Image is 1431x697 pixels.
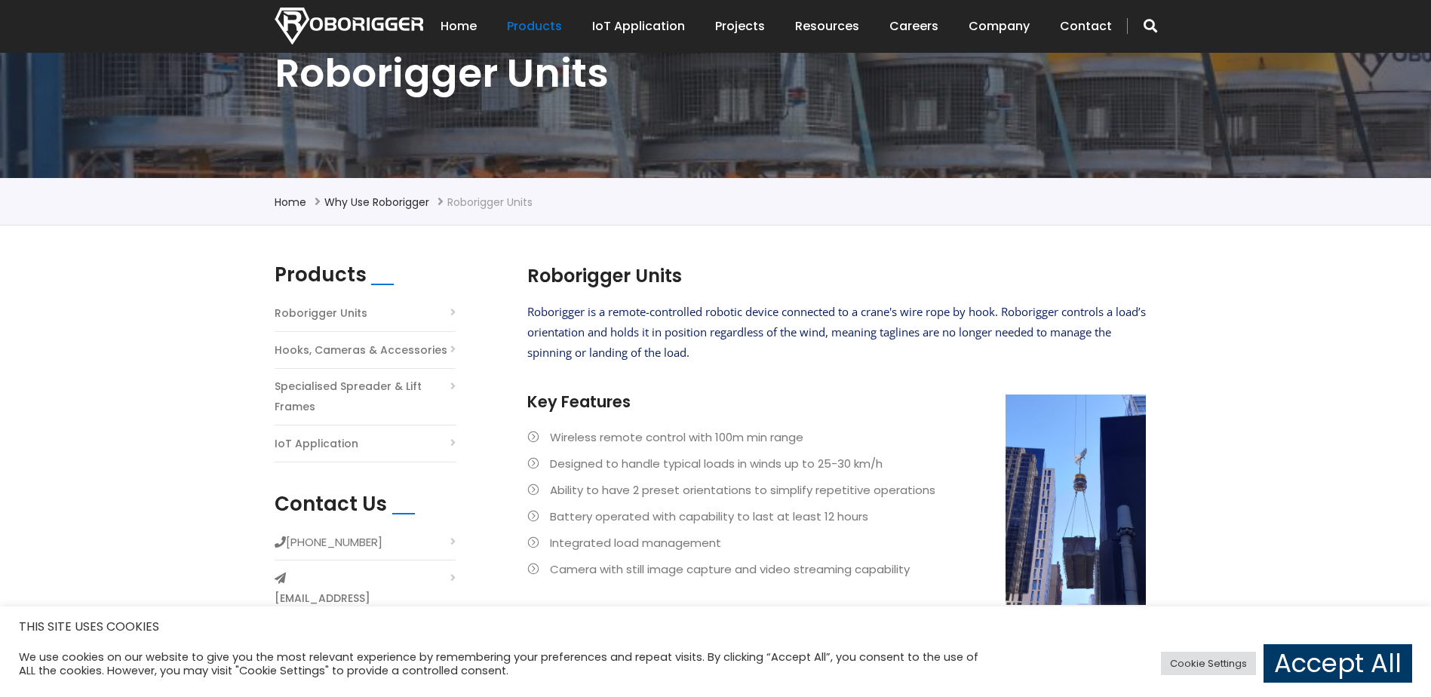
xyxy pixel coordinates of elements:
[275,376,456,417] a: Specialised Spreader & Lift Frames
[275,303,367,324] a: Roborigger Units
[275,48,1157,99] h1: Roborigger Units
[1060,3,1112,50] a: Contact
[275,263,367,287] h2: Products
[275,434,358,454] a: IoT Application
[715,3,765,50] a: Projects
[275,195,306,210] a: Home
[275,493,387,516] h2: Contact Us
[592,3,685,50] a: IoT Application
[1264,644,1412,683] a: Accept All
[527,263,1146,289] h2: Roborigger Units
[889,3,938,50] a: Careers
[275,532,456,560] li: [PHONE_NUMBER]
[507,3,562,50] a: Products
[527,453,1146,474] li: Designed to handle typical loads in winds up to 25-30 km/h
[19,650,994,677] div: We use cookies on our website to give you the most relevant experience by remembering your prefer...
[275,8,423,45] img: Nortech
[527,480,1146,500] li: Ability to have 2 preset orientations to simplify repetitive operations
[969,3,1030,50] a: Company
[527,391,1146,413] h3: Key Features
[447,193,533,211] li: Roborigger Units
[527,506,1146,527] li: Battery operated with capability to last at least 12 hours
[527,559,1146,579] li: Camera with still image capture and video streaming capability
[275,588,456,629] a: [EMAIL_ADDRESS][DOMAIN_NAME]
[527,427,1146,447] li: Wireless remote control with 100m min range
[324,195,429,210] a: Why use Roborigger
[527,304,1146,360] span: Roborigger is a remote-controlled robotic device connected to a crane's wire rope by hook. Robori...
[19,617,1412,637] h5: THIS SITE USES COOKIES
[527,533,1146,553] li: Integrated load management
[1161,652,1256,675] a: Cookie Settings
[275,340,447,361] a: Hooks, Cameras & Accessories
[795,3,859,50] a: Resources
[441,3,477,50] a: Home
